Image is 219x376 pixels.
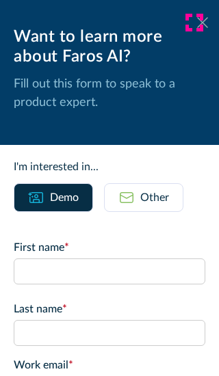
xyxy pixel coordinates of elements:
div: Demo [50,189,79,206]
div: Other [140,189,169,206]
label: Last name [14,301,205,317]
div: I'm interested in... [14,159,205,175]
label: First name [14,239,205,256]
label: Work email [14,357,205,373]
div: Want to learn more about Faros AI? [14,27,205,67]
p: Fill out this form to speak to a product expert. [14,75,205,112]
